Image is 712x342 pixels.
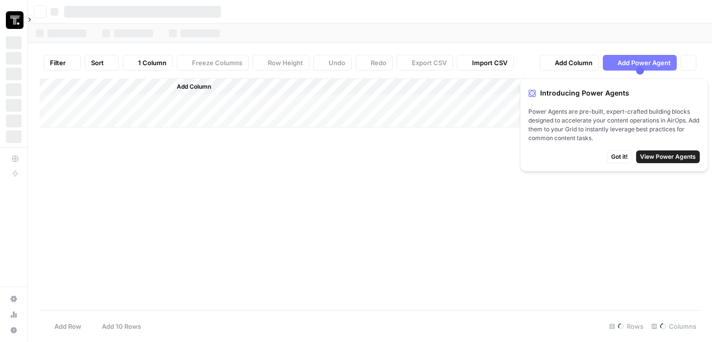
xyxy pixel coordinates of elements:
[138,58,166,68] span: 1 Column
[123,55,173,71] button: 1 Column
[647,318,700,334] div: Columns
[528,107,700,143] span: Power Agents are pre-built, expert-crafted building blocks designed to accelerate your content op...
[177,82,211,91] span: Add Column
[40,318,87,334] button: Add Row
[6,291,22,307] a: Settings
[397,55,453,71] button: Export CSV
[91,58,104,68] span: Sort
[607,150,632,163] button: Got it!
[6,307,22,322] a: Usage
[603,55,677,71] button: Add Power Agent
[356,55,393,71] button: Redo
[313,55,352,71] button: Undo
[640,152,696,161] span: View Power Agents
[6,322,22,338] button: Help + Support
[472,58,507,68] span: Import CSV
[540,55,599,71] button: Add Column
[6,8,22,32] button: Workspace: Thoughtspot
[192,58,242,68] span: Freeze Columns
[164,80,215,93] button: Add Column
[268,58,303,68] span: Row Height
[605,318,647,334] div: Rows
[528,87,700,99] div: Introducing Power Agents
[611,152,628,161] span: Got it!
[6,11,24,29] img: Thoughtspot Logo
[177,55,249,71] button: Freeze Columns
[253,55,309,71] button: Row Height
[617,58,671,68] span: Add Power Agent
[636,150,700,163] button: View Power Agents
[54,321,81,331] span: Add Row
[555,58,593,68] span: Add Column
[102,321,141,331] span: Add 10 Rows
[457,55,514,71] button: Import CSV
[44,55,81,71] button: Filter
[329,58,345,68] span: Undo
[371,58,386,68] span: Redo
[87,318,147,334] button: Add 10 Rows
[412,58,447,68] span: Export CSV
[50,58,66,68] span: Filter
[85,55,119,71] button: Sort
